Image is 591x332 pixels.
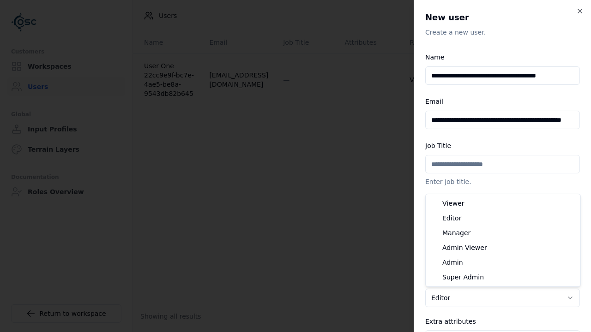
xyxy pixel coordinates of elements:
span: Super Admin [442,273,484,282]
span: Manager [442,228,470,237]
span: Editor [442,213,461,223]
span: Admin Viewer [442,243,487,252]
span: Admin [442,258,463,267]
span: Viewer [442,199,464,208]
